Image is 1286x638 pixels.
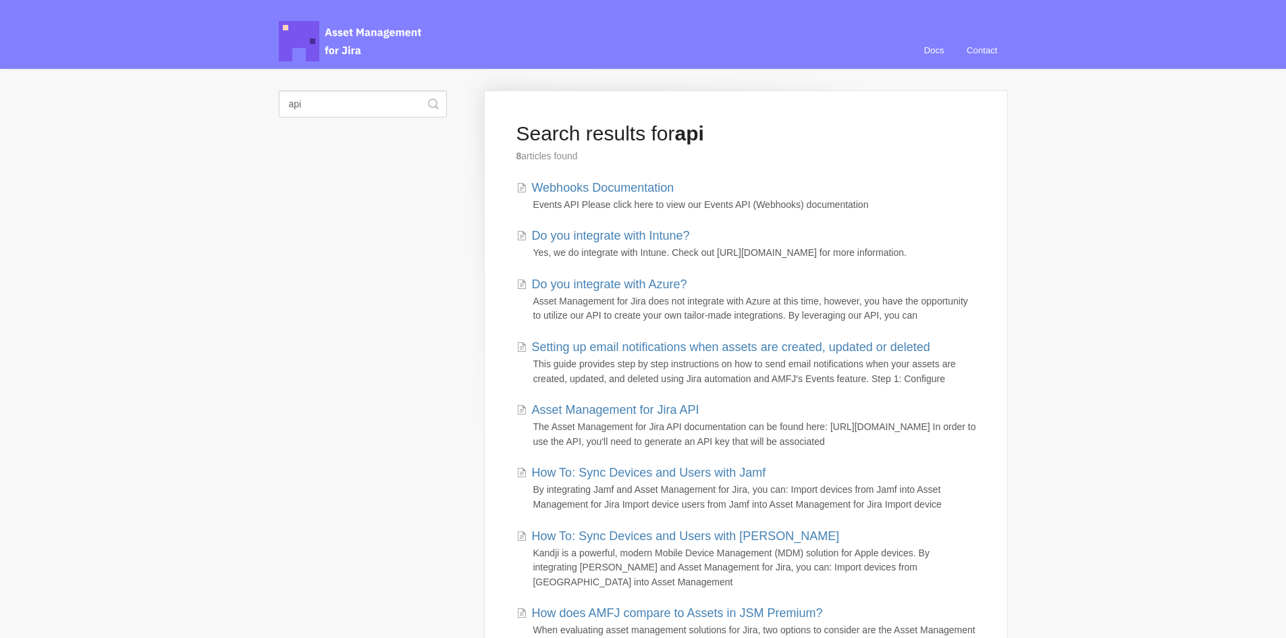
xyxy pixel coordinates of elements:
p: Events API Please click here to view our Events API (Webhooks) documentation [533,198,975,213]
strong: 8 [516,151,521,161]
input: Search [279,90,447,117]
p: The Asset Management for Jira API documentation can be found here: [URL][DOMAIN_NAME] In order to... [533,420,975,449]
p: Yes, we do integrate with Intune. Check out [URL][DOMAIN_NAME] for more information. [533,246,975,261]
p: Kandji is a powerful, modern Mobile Device Management (MDM) solution for Apple devices. By integr... [533,546,975,590]
a: Webhooks Documentation [516,179,674,197]
strong: api [675,122,704,144]
p: Asset Management for Jira does not integrate with Azure at this time, however, you have the oppor... [533,294,975,323]
p: This guide provides step by step instructions on how to send email notifications when your assets... [533,357,975,386]
a: Docs [914,32,955,69]
a: Do you integrate with Azure? [516,275,687,294]
h1: Search results for [516,122,975,146]
a: Setting up email notifications when assets are created, updated or deleted [516,338,930,356]
a: Asset Management for Jira API [516,401,699,419]
p: articles found [516,149,975,164]
a: How does AMFJ compare to Assets in JSM Premium? [516,604,822,622]
p: By integrating Jamf and Asset Management for Jira, you can: Import devices from Jamf into Asset M... [533,483,975,512]
a: How To: Sync Devices and Users with [PERSON_NAME] [516,527,839,546]
a: Do you integrate with Intune? [516,227,689,245]
a: Contact [957,32,1007,69]
span: Asset Management for Jira Docs [279,21,423,61]
a: How To: Sync Devices and Users with Jamf [516,464,766,482]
